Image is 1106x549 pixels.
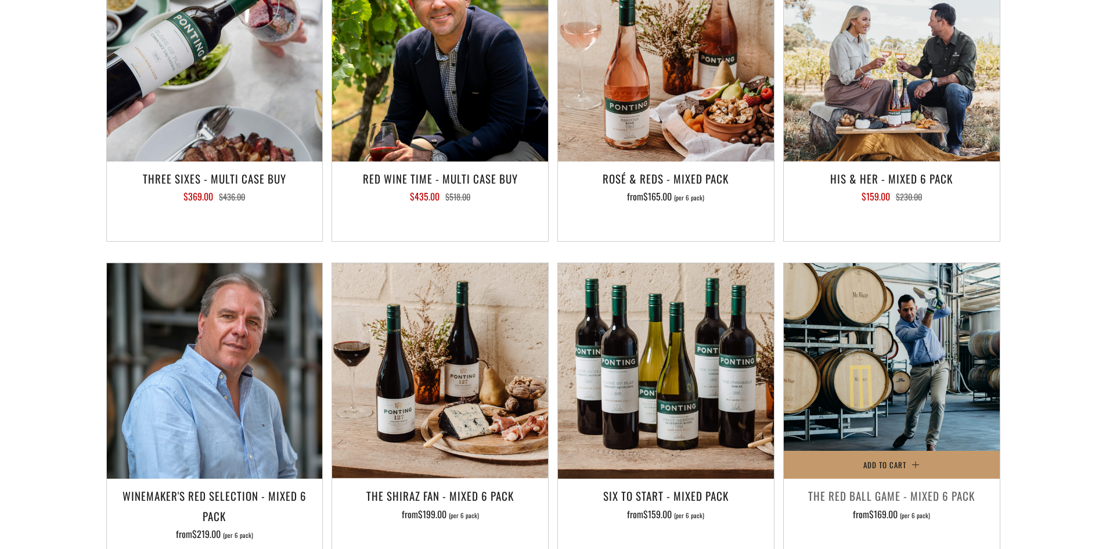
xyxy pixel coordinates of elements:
[558,168,774,227] a: Rosé & Reds - Mixed Pack from$165.00 (per 6 pack)
[113,168,317,188] h3: Three Sixes - Multi Case Buy
[627,189,704,203] span: from
[332,168,548,227] a: Red Wine Time - Multi Case Buy $435.00 $518.00
[784,486,1000,544] a: The Red Ball Game - Mixed 6 Pack from$169.00 (per 6 pack)
[410,189,439,203] span: $435.00
[564,168,768,188] h3: Rosé & Reds - Mixed Pack
[853,507,930,521] span: from
[418,507,446,521] span: $199.00
[862,189,890,203] span: $159.00
[790,168,994,188] h3: His & Her - Mixed 6 Pack
[643,507,672,521] span: $159.00
[402,507,479,521] span: from
[449,512,479,519] span: (per 6 pack)
[643,189,672,203] span: $165.00
[338,168,542,188] h3: Red Wine Time - Multi Case Buy
[896,191,922,203] span: $230.00
[627,507,704,521] span: from
[869,507,898,521] span: $169.00
[900,512,930,519] span: (per 6 pack)
[784,168,1000,227] a: His & Her - Mixed 6 Pack $159.00 $230.00
[113,486,317,525] h3: Winemaker's Red Selection - Mixed 6 Pack
[107,486,323,544] a: Winemaker's Red Selection - Mixed 6 Pack from$219.00 (per 6 pack)
[219,191,245,203] span: $436.00
[674,195,704,201] span: (per 6 pack)
[674,512,704,519] span: (per 6 pack)
[332,486,548,544] a: The Shiraz Fan - Mixed 6 Pack from$199.00 (per 6 pack)
[863,459,906,471] span: Add to Cart
[784,451,1000,479] button: Add to Cart
[558,486,774,544] a: Six To Start - Mixed Pack from$159.00 (per 6 pack)
[564,486,768,505] h3: Six To Start - Mixed Pack
[192,527,221,541] span: $219.00
[790,486,994,505] h3: The Red Ball Game - Mixed 6 Pack
[176,527,253,541] span: from
[338,486,542,505] h3: The Shiraz Fan - Mixed 6 Pack
[445,191,470,203] span: $518.00
[107,168,323,227] a: Three Sixes - Multi Case Buy $369.00 $436.00
[183,189,213,203] span: $369.00
[223,532,253,539] span: (per 6 pack)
